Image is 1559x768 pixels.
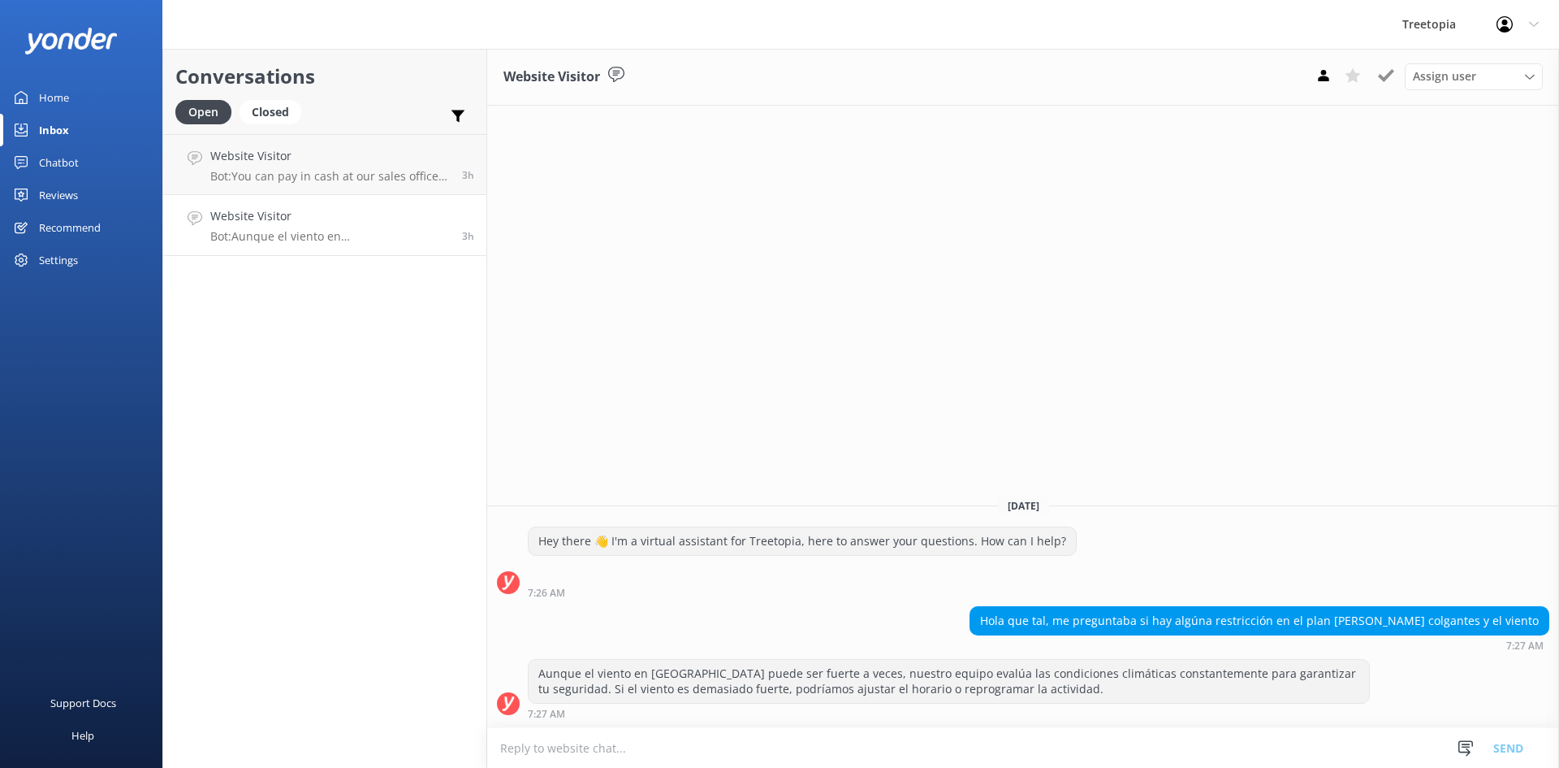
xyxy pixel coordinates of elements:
a: Website VisitorBot:Aunque el viento en [GEOGRAPHIC_DATA] puede ser fuerte a veces, nuestro equipo... [163,195,486,256]
div: Hola que tal, me preguntaba si hay algúna restricción en el plan [PERSON_NAME] colgantes y el viento [970,607,1548,635]
p: Bot: You can pay in cash at our sales office in downtown [GEOGRAPHIC_DATA][PERSON_NAME]. Just swi... [210,169,450,184]
div: Assign User [1405,63,1543,89]
div: Aug 22 2025 07:27am (UTC -06:00) America/Mexico_City [970,640,1549,651]
span: Assign user [1413,67,1476,85]
span: Aug 22 2025 07:41am (UTC -06:00) America/Mexico_City [462,168,474,182]
strong: 7:27 AM [528,709,565,719]
span: Aug 22 2025 07:27am (UTC -06:00) America/Mexico_City [462,229,474,243]
div: Closed [240,100,301,124]
strong: 7:26 AM [528,588,565,598]
div: Recommend [39,211,101,244]
div: Support Docs [50,687,116,719]
div: Settings [39,244,78,276]
div: Chatbot [39,146,79,179]
div: Aug 22 2025 07:26am (UTC -06:00) America/Mexico_City [528,587,1077,598]
a: Website VisitorBot:You can pay in cash at our sales office in downtown [GEOGRAPHIC_DATA][PERSON_N... [163,134,486,195]
div: Aunque el viento en [GEOGRAPHIC_DATA] puede ser fuerte a veces, nuestro equipo evalúa las condici... [529,660,1369,703]
span: [DATE] [998,499,1049,513]
a: Open [175,102,240,120]
div: Home [39,81,69,114]
div: Open [175,100,231,124]
strong: 7:27 AM [1506,641,1544,651]
h4: Website Visitor [210,207,450,225]
div: Hey there 👋 I'm a virtual assistant for Treetopia, here to answer your questions. How can I help? [529,527,1076,555]
h2: Conversations [175,61,474,92]
div: Reviews [39,179,78,211]
img: yonder-white-logo.png [24,28,118,54]
div: Inbox [39,114,69,146]
div: Aug 22 2025 07:27am (UTC -06:00) America/Mexico_City [528,708,1370,719]
p: Bot: Aunque el viento en [GEOGRAPHIC_DATA] puede ser fuerte a veces, nuestro equipo evalúa las co... [210,229,450,244]
a: Closed [240,102,309,120]
h4: Website Visitor [210,147,450,165]
h3: Website Visitor [503,67,600,88]
div: Help [71,719,94,752]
